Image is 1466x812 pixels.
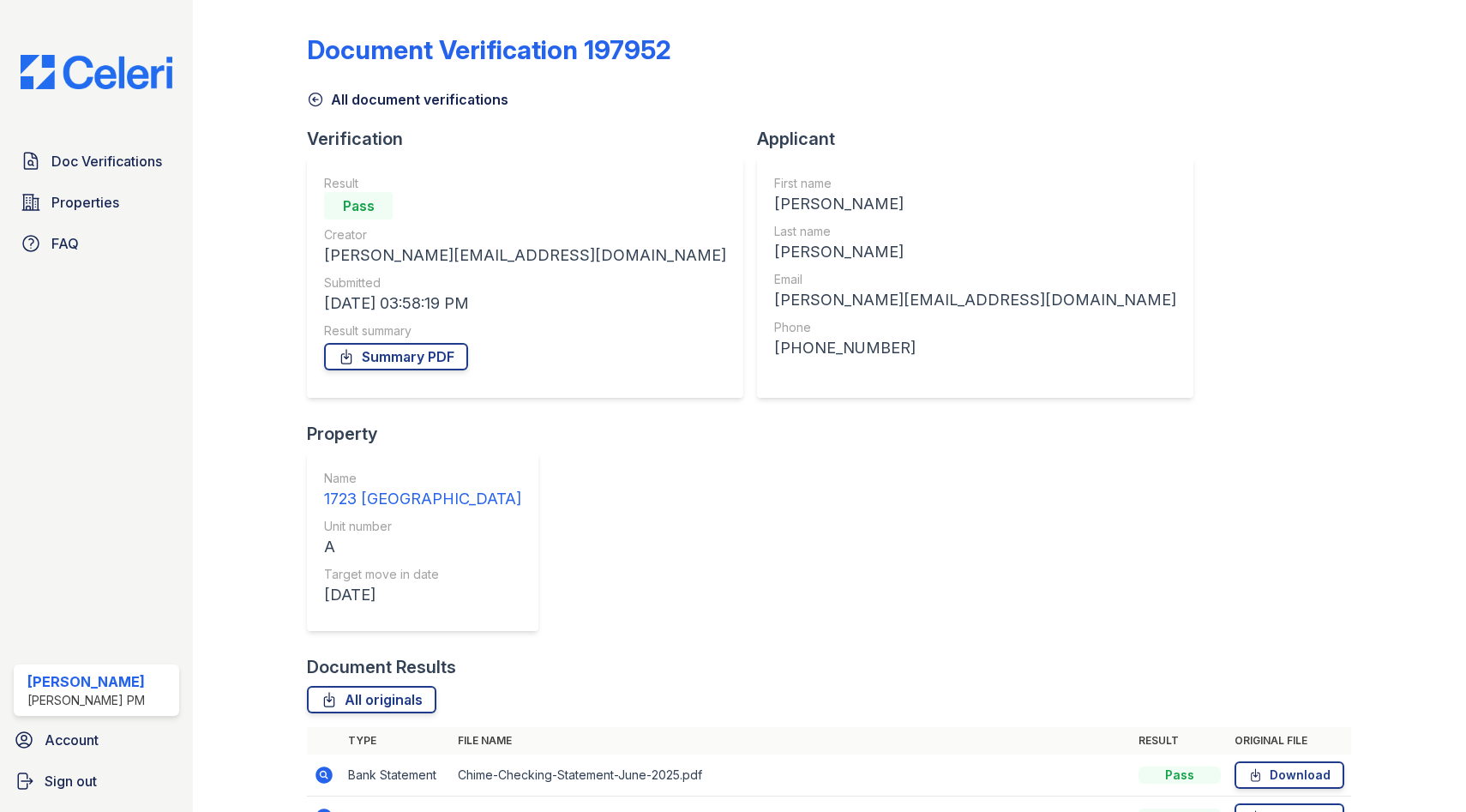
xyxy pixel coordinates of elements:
[14,226,179,261] a: FAQ
[774,271,1176,288] div: Email
[324,583,521,607] div: [DATE]
[7,723,186,757] a: Account
[7,55,186,89] img: CE_Logo_Blue-a8612792a0a2168367f1c8372b55b34899dd931a85d93a1a3d3e32e68fde9ad4.png
[324,343,468,370] a: Summary PDF
[45,771,97,791] span: Sign out
[451,755,1132,797] td: Chime-Checking-Statement-June-2025.pdf
[774,319,1176,336] div: Phone
[324,487,521,511] div: 1723 [GEOGRAPHIC_DATA]
[1228,727,1351,755] th: Original file
[324,322,726,340] div: Result summary
[341,727,451,755] th: Type
[774,175,1176,192] div: First name
[341,755,451,797] td: Bank Statement
[757,127,1207,151] div: Applicant
[1132,727,1228,755] th: Result
[307,422,552,446] div: Property
[51,233,79,254] span: FAQ
[324,192,393,220] div: Pass
[14,185,179,220] a: Properties
[307,89,508,110] a: All document verifications
[324,566,521,583] div: Target move in date
[307,127,757,151] div: Verification
[1235,761,1344,789] a: Download
[324,226,726,244] div: Creator
[324,518,521,535] div: Unit number
[774,192,1176,216] div: [PERSON_NAME]
[45,730,99,750] span: Account
[774,336,1176,360] div: [PHONE_NUMBER]
[7,764,186,798] a: Sign out
[324,244,726,268] div: [PERSON_NAME][EMAIL_ADDRESS][DOMAIN_NAME]
[27,692,145,709] div: [PERSON_NAME] PM
[774,223,1176,240] div: Last name
[774,288,1176,312] div: [PERSON_NAME][EMAIL_ADDRESS][DOMAIN_NAME]
[14,144,179,178] a: Doc Verifications
[324,470,521,487] div: Name
[451,727,1132,755] th: File name
[307,686,436,713] a: All originals
[51,151,162,171] span: Doc Verifications
[324,175,726,192] div: Result
[774,240,1176,264] div: [PERSON_NAME]
[27,671,145,692] div: [PERSON_NAME]
[307,34,671,65] div: Document Verification 197952
[307,655,456,679] div: Document Results
[1139,767,1221,784] div: Pass
[51,192,119,213] span: Properties
[324,274,726,292] div: Submitted
[324,535,521,559] div: A
[324,292,726,316] div: [DATE] 03:58:19 PM
[324,470,521,511] a: Name 1723 [GEOGRAPHIC_DATA]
